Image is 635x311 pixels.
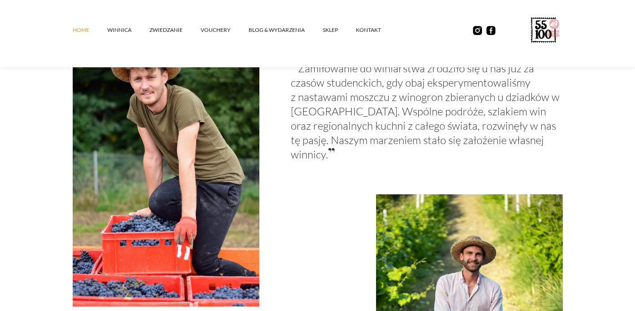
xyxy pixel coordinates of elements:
a: winnica [107,17,149,44]
p: Zamiłowanie do winiarstwa zrodziło się u nas już za czasów studenckich, gdy obaj eksperymentowali... [291,59,563,162]
strong: ” [328,143,335,162]
a: SKLEP [323,17,356,44]
a: ZWIEDZANIE [149,17,201,44]
a: vouchery [201,17,249,44]
a: kontakt [356,17,399,44]
img: Thomas in the hat sits on crates filled with grapes [73,26,259,307]
a: Home [73,17,107,44]
a: Blog & Wydarzenia [249,17,323,44]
